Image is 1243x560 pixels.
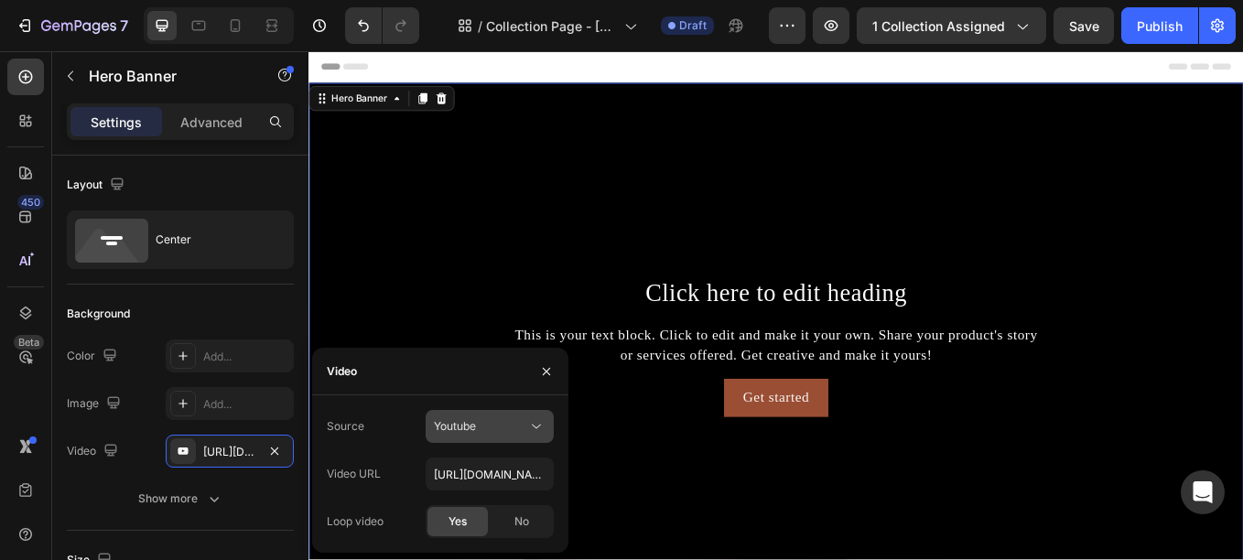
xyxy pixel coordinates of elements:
[67,482,294,515] button: Show more
[91,113,142,132] p: Settings
[67,306,130,322] div: Background
[15,263,1084,306] h2: Click here to edit heading
[14,335,44,350] div: Beta
[872,16,1005,36] span: 1 collection assigned
[67,344,121,369] div: Color
[345,7,419,44] div: Undo/Redo
[180,113,243,132] p: Advanced
[89,65,244,87] p: Hero Banner
[67,439,122,464] div: Video
[67,173,128,198] div: Layout
[138,490,223,508] div: Show more
[203,349,289,365] div: Add...
[478,16,482,36] span: /
[23,48,96,64] div: Hero Banner
[510,396,588,419] div: Get started
[327,466,381,482] div: Video URL
[67,392,124,416] div: Image
[488,385,610,430] button: Get started
[203,396,289,413] div: Add...
[486,16,617,36] span: Collection Page - [DATE] 22:06:23
[1137,16,1183,36] div: Publish
[1181,470,1225,514] div: Open Intercom Messenger
[1069,18,1099,34] span: Save
[426,410,554,443] button: Youtube
[7,7,136,44] button: 7
[426,458,554,490] input: E.g: https://www.youtube.com/watch?v=cyzh48XRS4M
[1121,7,1198,44] button: Publish
[120,15,128,37] p: 7
[1054,7,1114,44] button: Save
[203,444,256,460] div: [URL][DOMAIN_NAME]
[15,320,1084,370] div: This is your text block. Click to edit and make it your own. Share your product's story or servic...
[327,513,384,530] div: Loop video
[17,195,44,210] div: 450
[327,363,357,380] div: Video
[857,7,1046,44] button: 1 collection assigned
[449,513,467,530] span: Yes
[514,513,529,530] span: No
[434,419,476,433] span: Youtube
[308,51,1243,560] iframe: Design area
[679,17,707,34] span: Draft
[156,219,267,261] div: Center
[327,418,364,435] div: Source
